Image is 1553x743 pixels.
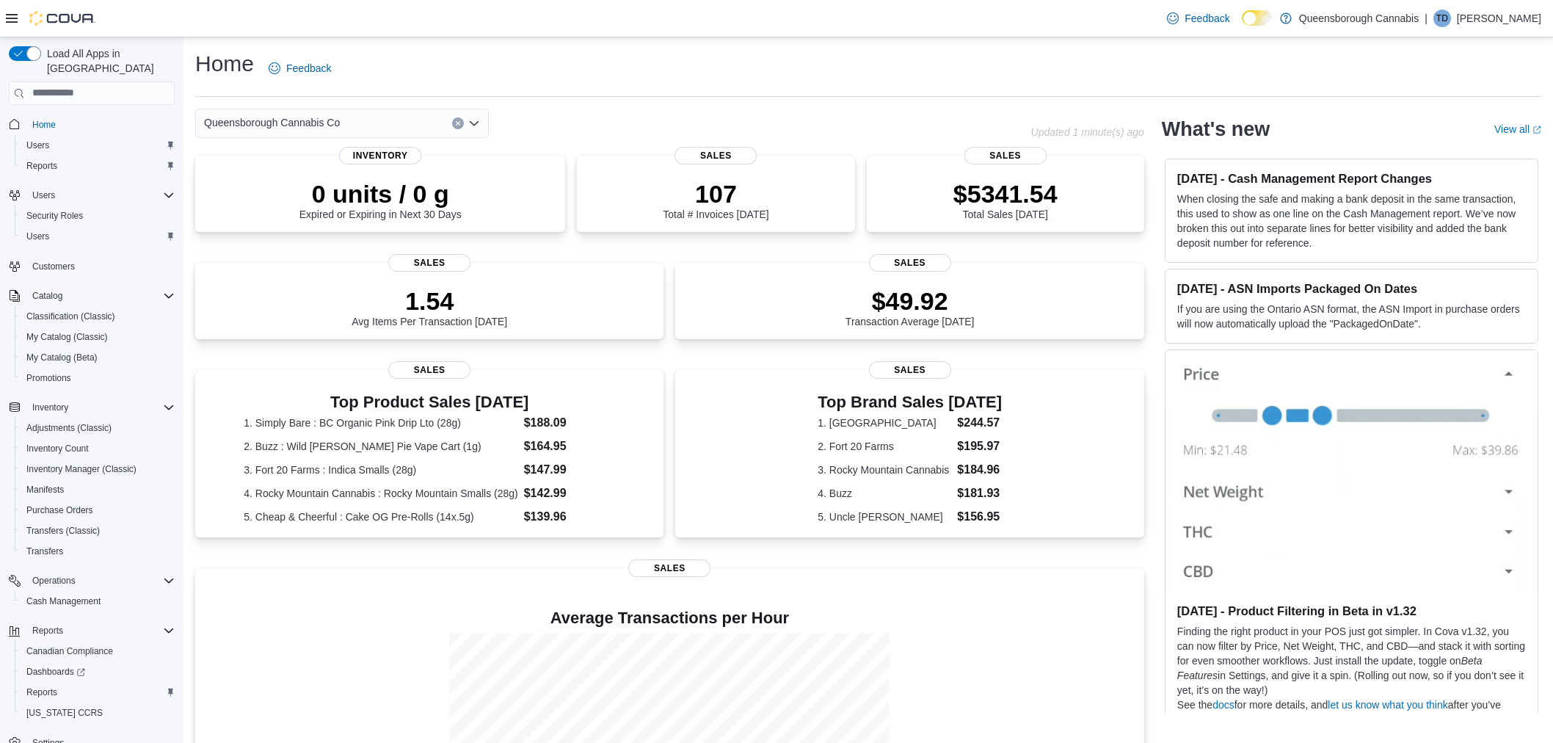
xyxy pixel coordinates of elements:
[388,361,470,379] span: Sales
[15,226,181,247] button: Users
[32,402,68,413] span: Inventory
[1177,604,1526,618] h3: [DATE] - Product Filtering in Beta in v1.32
[21,704,175,722] span: Washington CCRS
[3,286,181,306] button: Catalog
[29,11,95,26] img: Cova
[15,368,181,388] button: Promotions
[244,439,518,454] dt: 2. Buzz : Wild [PERSON_NAME] Pie Vape Cart (1g)
[21,207,175,225] span: Security Roles
[195,49,254,79] h1: Home
[26,139,49,151] span: Users
[15,541,181,562] button: Transfers
[953,179,1058,209] p: $5341.54
[3,620,181,641] button: Reports
[21,501,175,519] span: Purchase Orders
[964,147,1047,164] span: Sales
[26,287,68,305] button: Catalog
[1425,10,1427,27] p: |
[21,663,91,681] a: Dashboards
[628,559,710,577] span: Sales
[26,622,175,639] span: Reports
[26,525,100,537] span: Transfers (Classic)
[26,422,112,434] span: Adjustments (Classic)
[26,311,115,322] span: Classification (Classic)
[818,463,951,477] dt: 3. Rocky Mountain Cannabis
[15,418,181,438] button: Adjustments (Classic)
[26,622,69,639] button: Reports
[3,185,181,206] button: Users
[26,372,71,384] span: Promotions
[32,575,76,587] span: Operations
[21,522,106,540] a: Transfers (Classic)
[1242,10,1273,26] input: Dark Mode
[26,257,175,275] span: Customers
[1457,10,1541,27] p: [PERSON_NAME]
[1185,11,1229,26] span: Feedback
[1177,192,1526,250] p: When closing the safe and making a bank deposit in the same transaction, this used to show as one...
[3,114,181,135] button: Home
[204,114,340,131] span: Queensborough Cannabis Co
[26,399,74,416] button: Inventory
[818,416,951,430] dt: 1. [GEOGRAPHIC_DATA]
[957,461,1002,479] dd: $184.96
[21,419,175,437] span: Adjustments (Classic)
[869,361,951,379] span: Sales
[21,481,70,499] a: Manifests
[15,591,181,612] button: Cash Management
[32,189,55,201] span: Users
[352,286,507,316] p: 1.54
[21,592,106,610] a: Cash Management
[244,416,518,430] dt: 1. Simply Bare : BC Organic Pink Drip Lto (28g)
[818,510,951,524] dt: 5. Uncle [PERSON_NAME]
[286,61,331,76] span: Feedback
[21,137,55,154] a: Users
[244,394,615,411] h3: Top Product Sales [DATE]
[3,397,181,418] button: Inventory
[26,116,62,134] a: Home
[26,186,175,204] span: Users
[339,147,421,164] span: Inventory
[21,369,175,387] span: Promotions
[1031,126,1144,138] p: Updated 1 minute(s) ago
[21,522,175,540] span: Transfers (Classic)
[26,707,103,719] span: [US_STATE] CCRS
[869,254,951,272] span: Sales
[41,46,175,76] span: Load All Apps in [GEOGRAPHIC_DATA]
[26,352,98,363] span: My Catalog (Beta)
[15,347,181,368] button: My Catalog (Beta)
[21,440,95,457] a: Inventory Count
[524,508,616,526] dd: $139.96
[21,328,114,346] a: My Catalog (Classic)
[21,308,121,325] a: Classification (Classic)
[1177,281,1526,296] h3: [DATE] - ASN Imports Packaged On Dates
[524,414,616,432] dd: $188.09
[21,228,175,245] span: Users
[21,308,175,325] span: Classification (Classic)
[1177,697,1526,727] p: See the for more details, and after you’ve given it a try.
[26,595,101,607] span: Cash Management
[15,438,181,459] button: Inventory Count
[1177,171,1526,186] h3: [DATE] - Cash Management Report Changes
[452,117,464,129] button: Clear input
[3,570,181,591] button: Operations
[845,286,975,327] div: Transaction Average [DATE]
[32,119,56,131] span: Home
[26,504,93,516] span: Purchase Orders
[352,286,507,327] div: Avg Items Per Transaction [DATE]
[15,206,181,226] button: Security Roles
[674,147,757,164] span: Sales
[21,684,175,701] span: Reports
[21,369,77,387] a: Promotions
[957,485,1002,502] dd: $181.93
[21,349,103,366] a: My Catalog (Beta)
[1177,624,1526,697] p: Finding the right product in your POS just got simpler. In Cova v1.32, you can now filter by Pric...
[15,641,181,662] button: Canadian Compliance
[957,508,1002,526] dd: $156.95
[299,179,462,220] div: Expired or Expiring in Next 30 Days
[21,137,175,154] span: Users
[3,255,181,277] button: Customers
[1177,302,1526,331] p: If you are using the Ontario ASN format, the ASN Import in purchase orders will now automatically...
[26,399,175,416] span: Inventory
[244,463,518,477] dt: 3. Fort 20 Farms : Indica Smalls (28g)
